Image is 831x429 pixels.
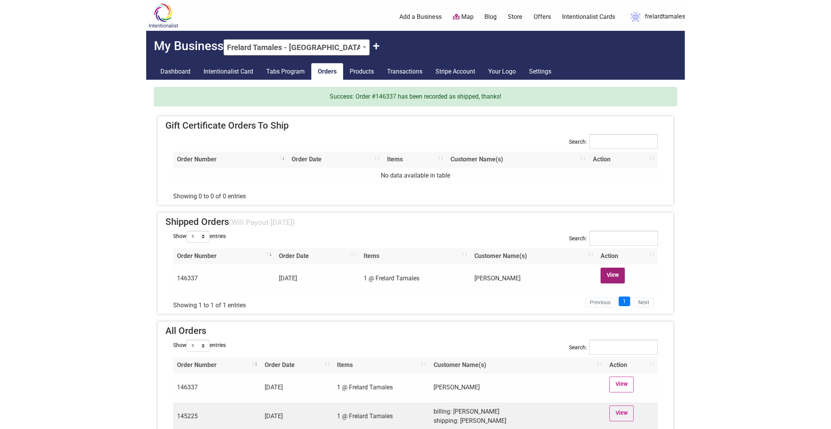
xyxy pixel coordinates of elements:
[154,63,197,80] a: Dashboard
[482,63,522,80] a: Your Logo
[173,296,369,310] div: Showing 1 to 1 of 1 entries
[260,63,311,80] a: Tabs Program
[333,357,430,374] th: Items: activate to sort column ascending
[165,325,666,337] h4: All Orders
[173,340,226,352] label: Show entries
[373,39,380,53] button: Claim Another
[261,374,334,402] td: [DATE]
[619,297,630,307] a: 1
[187,340,210,352] select: Showentries
[343,63,380,80] a: Products
[360,248,471,265] th: Items: activate to sort column ascending
[173,168,658,184] td: No data available in table
[380,63,429,80] a: Transactions
[471,265,597,293] td: [PERSON_NAME]
[601,268,625,283] a: View
[165,216,666,228] h4: Shipped Orders
[597,248,658,265] th: Action: activate to sort column ascending
[333,374,430,402] td: 1 @ Frelard Tamales
[471,248,597,265] th: Customer Name(s): activate to sort column ascending
[508,13,522,21] a: Store
[146,31,685,55] h2: My Business
[569,340,658,361] label: Search:
[173,265,275,293] td: 146337
[569,134,658,155] label: Search:
[173,152,288,168] th: Order Number: activate to sort column ascending
[165,120,666,131] h4: Gift Certificate Orders To Ship
[173,357,261,374] th: Order Number: activate to sort column ascending
[430,374,606,402] td: [PERSON_NAME]
[173,248,275,265] th: Order Number: activate to sort column ascending
[589,340,658,355] input: Search:
[187,231,210,243] select: Showentries
[429,63,482,80] a: Stripe Account
[589,231,658,246] input: Search:
[609,406,634,421] a: View
[288,152,383,168] th: Order Date: activate to sort column ascending
[522,63,558,80] a: Settings
[261,357,334,374] th: Order Date: activate to sort column ascending
[173,374,261,402] td: 146337
[453,13,474,22] a: Map
[606,357,658,374] th: Action: activate to sort column ascending
[229,218,295,227] small: (Will Payout [DATE])
[430,357,606,374] th: Customer Name(s): activate to sort column ascending
[311,63,343,80] a: Orders
[154,87,677,106] div: Success: Order #146337 has been recorded as shipped, thanks!
[275,265,359,293] td: [DATE]
[173,186,369,201] div: Showing 0 to 0 of 0 entries
[609,377,634,392] a: View
[383,152,447,168] th: Items: activate to sort column ascending
[447,152,589,168] th: Customer Name(s): activate to sort column ascending
[626,10,685,24] a: frelardtamales
[589,134,658,149] input: Search:
[360,265,471,293] td: 1 @ Frelard Tamales
[145,3,182,28] img: Intentionalist
[275,248,359,265] th: Order Date: activate to sort column ascending
[197,63,260,80] a: Intentionalist Card
[399,13,442,21] a: Add a Business
[173,231,226,243] label: Show entries
[569,231,658,252] label: Search:
[589,152,658,168] th: Action: activate to sort column ascending
[562,13,615,21] a: Intentionalist Cards
[534,13,551,21] a: Offers
[484,13,497,21] a: Blog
